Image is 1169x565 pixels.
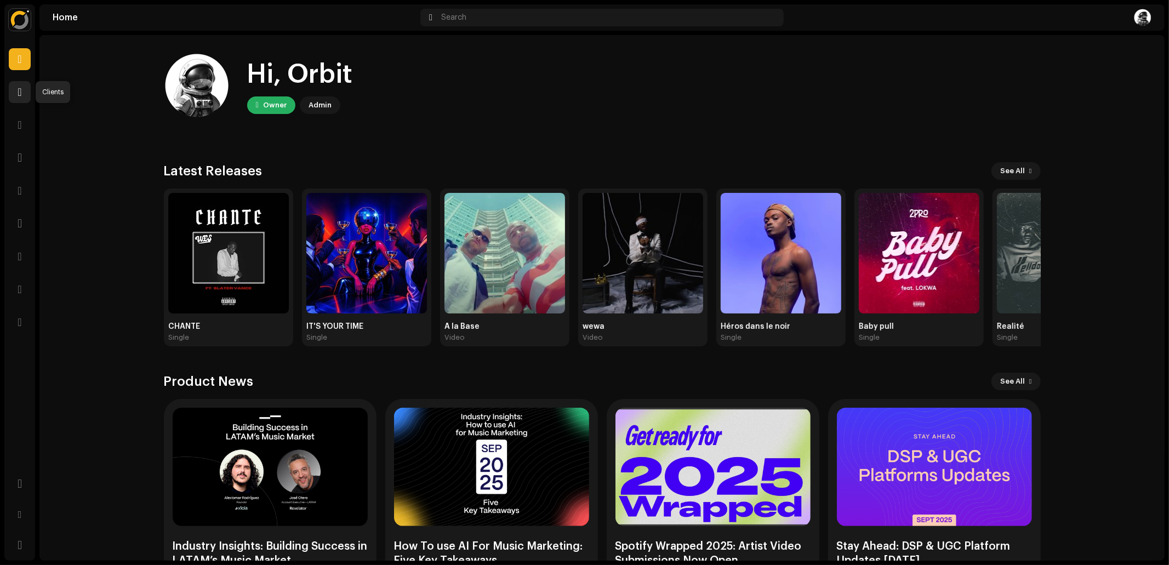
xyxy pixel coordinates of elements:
[444,193,565,313] img: 6c5d80c8-a442-411b-a42c-1dc23294abc1
[164,162,263,180] h3: Latest Releases
[583,333,603,342] div: Video
[1134,9,1151,26] img: 77cc3158-a3d8-4e05-b989-3b4f8fd5cb3f
[306,322,427,331] div: IT'S YOUR TIME
[997,322,1117,331] div: Realité
[997,333,1018,342] div: Single
[859,322,979,331] div: Baby pull
[859,193,979,313] img: 1ae29012-b3b7-4aab-b4cb-392423d4598d
[306,333,327,342] div: Single
[168,193,289,313] img: 5fc62aae-22ad-473f-9c53-3bee2bae2dc6
[721,193,841,313] img: ca171ada-5db4-415b-9970-92572159fc02
[306,193,427,313] img: cc5f2298-8d8d-4b6c-9361-bd514e42a2c8
[991,373,1040,390] button: See All
[1000,160,1025,182] span: See All
[721,322,841,331] div: Héros dans le noir
[441,13,466,22] span: Search
[444,322,565,331] div: A la Base
[9,9,31,31] img: 0029baec-73b5-4e5b-bf6f-b72015a23c67
[164,373,254,390] h3: Product News
[721,333,742,342] div: Single
[444,333,465,342] div: Video
[997,193,1117,313] img: b24d5107-6e0c-4610-b882-17c1ef90b4fe
[583,322,703,331] div: wewa
[991,162,1040,180] button: See All
[583,193,703,313] img: 4cf3c17e-9f18-441c-8796-39538d9889df
[168,333,189,342] div: Single
[247,57,353,92] div: Hi, Orbit
[263,99,287,112] div: Owner
[309,99,332,112] div: Admin
[1000,370,1025,392] span: See All
[168,322,289,331] div: CHANTE
[53,13,416,22] div: Home
[859,333,880,342] div: Single
[164,53,230,118] img: 77cc3158-a3d8-4e05-b989-3b4f8fd5cb3f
